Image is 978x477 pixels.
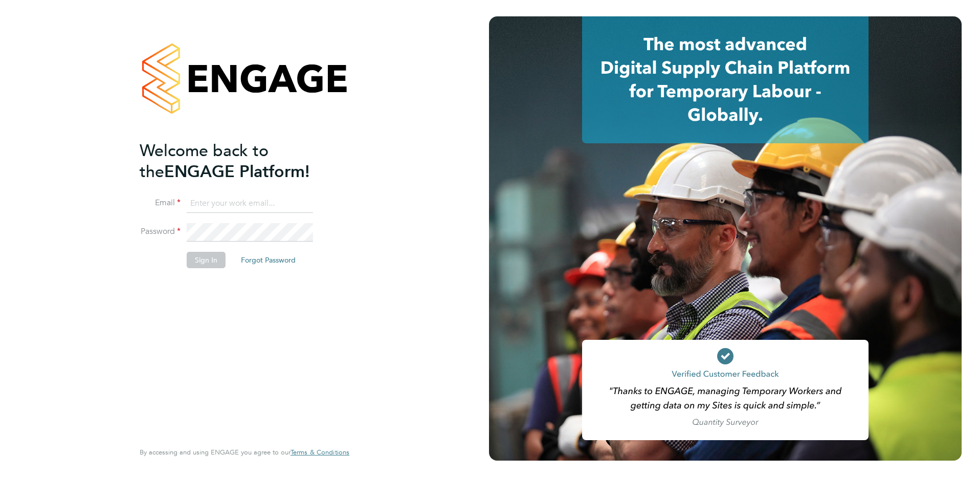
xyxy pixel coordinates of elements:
label: Email [140,198,181,208]
button: Forgot Password [233,252,304,268]
span: By accessing and using ENGAGE you agree to our [140,448,349,457]
h2: ENGAGE Platform! [140,140,339,182]
a: Terms & Conditions [291,448,349,457]
span: Welcome back to the [140,141,269,182]
button: Sign In [187,252,226,268]
label: Password [140,226,181,237]
input: Enter your work email... [187,194,313,213]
